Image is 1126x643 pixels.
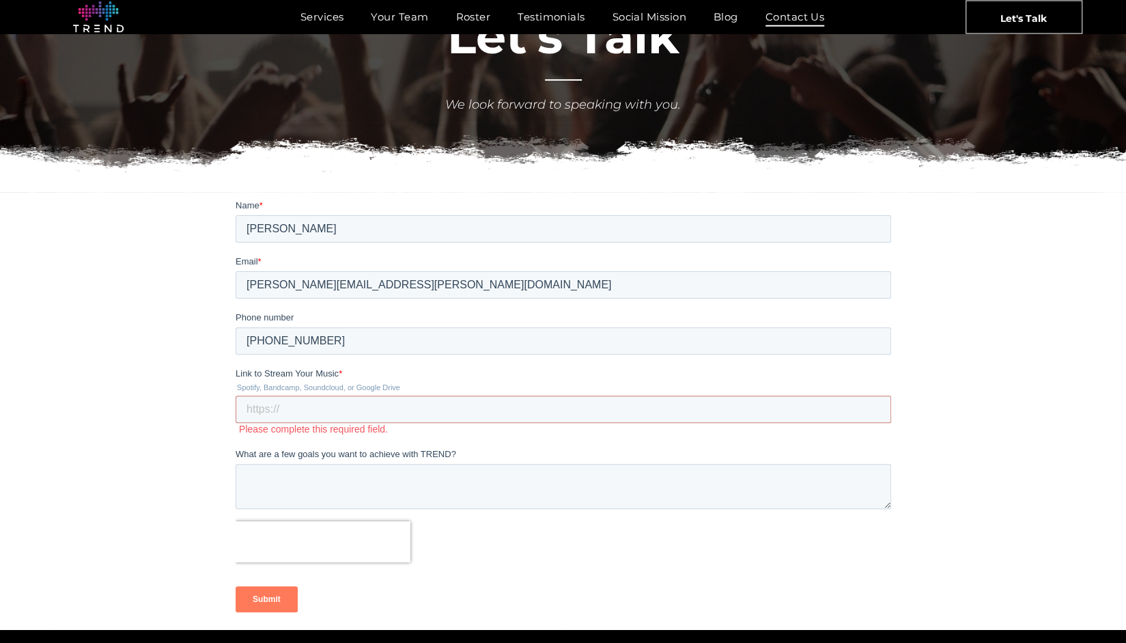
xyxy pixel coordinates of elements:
[1000,1,1047,35] span: Let's Talk
[362,96,765,114] div: We look forward to speaking with you.
[236,199,891,623] iframe: Form 0
[752,7,839,27] a: Contact Us
[357,7,442,27] a: Your Team
[442,7,504,27] a: Roster
[287,7,358,27] a: Services
[73,1,124,33] img: logo
[880,484,1126,643] iframe: Chat Widget
[504,7,598,27] a: Testimonials
[700,7,752,27] a: Blog
[447,7,679,66] span: Let's Talk
[599,7,700,27] a: Social Mission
